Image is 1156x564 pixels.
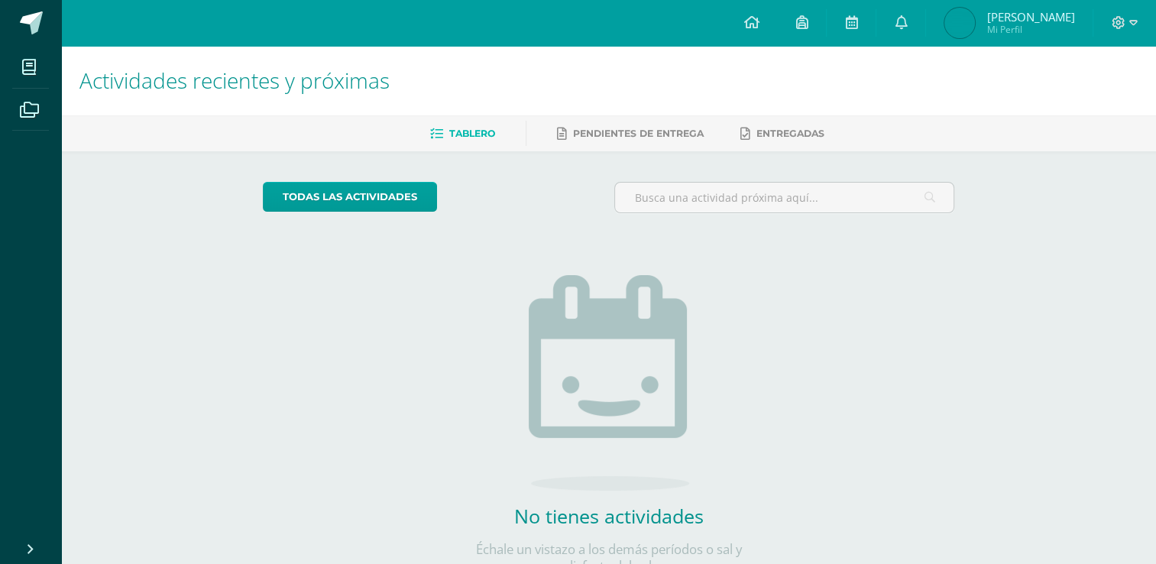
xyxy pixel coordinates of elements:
span: Pendientes de entrega [573,128,704,139]
span: Actividades recientes y próximas [79,66,390,95]
a: Tablero [430,122,495,146]
span: [PERSON_NAME] [986,9,1074,24]
a: Entregadas [740,122,824,146]
span: Entregadas [756,128,824,139]
h2: No tienes actividades [456,503,762,529]
a: Pendientes de entrega [557,122,704,146]
img: no_activities.png [529,275,689,491]
span: Tablero [449,128,495,139]
input: Busca una actividad próxima aquí... [615,183,954,212]
span: Mi Perfil [986,23,1074,36]
a: todas las Actividades [263,182,437,212]
img: bd69e91e4ed03f0e21a51cbaf098f92e.png [944,8,975,38]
